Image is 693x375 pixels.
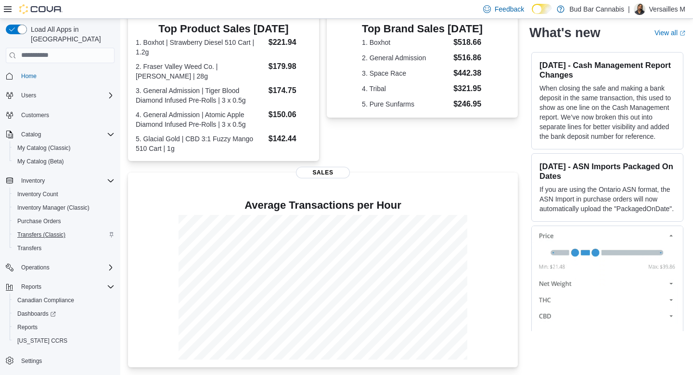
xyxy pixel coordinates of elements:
[21,72,37,80] span: Home
[13,229,115,241] span: Transfers (Classic)
[569,3,624,15] p: Bud Bar Cannabis
[13,335,115,347] span: Washington CCRS
[17,129,115,140] span: Catalog
[362,38,449,47] dt: 1. Boxhot
[362,53,449,63] dt: 2. General Admission
[10,141,118,155] button: My Catalog (Classic)
[136,134,265,153] dt: 5. Glacial Gold | CBD 3:1 Fuzzy Mango 510 Cart | 1g
[269,85,311,96] dd: $174.75
[17,323,38,331] span: Reports
[13,335,71,347] a: [US_STATE] CCRS
[21,92,36,99] span: Users
[17,90,40,101] button: Users
[362,68,449,78] dt: 3. Space Race
[362,99,449,109] dt: 5. Pure Sunfarms
[10,294,118,307] button: Canadian Compliance
[269,37,311,48] dd: $221.94
[13,229,69,241] a: Transfers (Classic)
[17,70,115,82] span: Home
[453,67,483,79] dd: $442.38
[13,308,60,320] a: Dashboards
[2,280,118,294] button: Reports
[495,4,524,14] span: Feedback
[10,214,118,228] button: Purchase Orders
[17,70,40,82] a: Home
[17,129,45,140] button: Catalog
[17,281,115,293] span: Reports
[2,69,118,83] button: Home
[13,215,115,227] span: Purchase Orders
[136,62,265,81] dt: 2. Fraser Valley Weed Co. | [PERSON_NAME] | 28g
[17,231,65,239] span: Transfers (Classic)
[453,98,483,110] dd: $246.95
[13,188,115,200] span: Inventory Count
[17,296,74,304] span: Canadian Compliance
[21,264,50,271] span: Operations
[362,84,449,94] dt: 4. Tribal
[17,244,41,252] span: Transfers
[539,161,675,181] h3: [DATE] - ASN Imports Packaged On Dates
[136,110,265,129] dt: 4. General Admission | Atomic Apple Diamond Infused Pre-Rolls | 3 x 0.5g
[21,283,41,291] span: Reports
[17,262,115,273] span: Operations
[17,204,90,212] span: Inventory Manager (Classic)
[13,295,78,306] a: Canadian Compliance
[17,354,115,366] span: Settings
[17,158,64,165] span: My Catalog (Beta)
[17,262,53,273] button: Operations
[27,25,115,44] span: Load All Apps in [GEOGRAPHIC_DATA]
[539,83,675,141] p: When closing the safe and making a bank deposit in the same transaction, this used to show as one...
[13,142,115,154] span: My Catalog (Classic)
[2,174,118,187] button: Inventory
[680,30,685,36] svg: External link
[13,188,62,200] a: Inventory Count
[17,144,71,152] span: My Catalog (Classic)
[628,3,630,15] p: |
[13,215,65,227] a: Purchase Orders
[453,52,483,64] dd: $516.86
[17,109,53,121] a: Customers
[19,4,63,14] img: Cova
[532,4,552,14] input: Dark Mode
[136,23,311,35] h3: Top Product Sales [DATE]
[10,241,118,255] button: Transfers
[13,156,68,167] a: My Catalog (Beta)
[13,202,115,214] span: Inventory Manager (Classic)
[13,308,115,320] span: Dashboards
[634,3,645,15] div: Versailles M
[17,355,46,367] a: Settings
[539,185,675,214] p: If you are using the Ontario ASN format, the ASN Import in purchase orders will now automatically...
[10,187,118,201] button: Inventory Count
[296,167,350,178] span: Sales
[13,202,93,214] a: Inventory Manager (Classic)
[136,38,265,57] dt: 1. Boxhot | Strawberry Diesel 510 Cart | 1.2g
[136,86,265,105] dt: 3. General Admission | Tiger Blood Diamond Infused Pre-Rolls | 3 x 0.5g
[21,177,45,185] span: Inventory
[21,357,42,365] span: Settings
[2,108,118,122] button: Customers
[13,295,115,306] span: Canadian Compliance
[13,321,41,333] a: Reports
[17,175,115,187] span: Inventory
[362,23,483,35] h3: Top Brand Sales [DATE]
[17,90,115,101] span: Users
[269,61,311,72] dd: $179.98
[17,175,49,187] button: Inventory
[10,334,118,348] button: [US_STATE] CCRS
[17,109,115,121] span: Customers
[17,217,61,225] span: Purchase Orders
[13,321,115,333] span: Reports
[269,109,311,121] dd: $150.06
[17,310,56,318] span: Dashboards
[10,201,118,214] button: Inventory Manager (Classic)
[453,83,483,94] dd: $321.95
[17,337,67,345] span: [US_STATE] CCRS
[13,156,115,167] span: My Catalog (Beta)
[10,321,118,334] button: Reports
[10,307,118,321] a: Dashboards
[2,261,118,274] button: Operations
[17,190,58,198] span: Inventory Count
[10,228,118,241] button: Transfers (Classic)
[136,200,510,211] h4: Average Transactions per Hour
